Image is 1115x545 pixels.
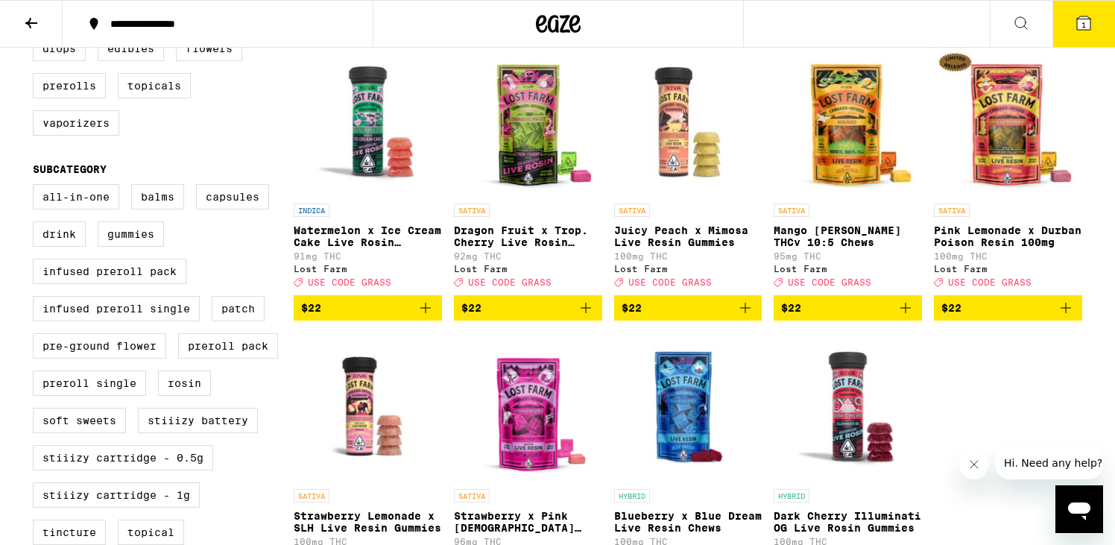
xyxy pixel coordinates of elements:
[934,204,970,217] p: SATIVA
[294,251,442,261] p: 91mg THC
[33,296,200,321] label: Infused Preroll Single
[788,278,871,288] span: USE CODE GRASS
[614,224,762,248] p: Juicy Peach x Mimosa Live Resin Gummies
[1081,20,1086,29] span: 1
[614,204,650,217] p: SATIVA
[454,251,602,261] p: 92mg THC
[33,333,166,359] label: Pre-ground Flower
[98,221,164,247] label: Gummies
[294,47,442,196] img: Lost Farm - Watermelon x Ice Cream Cake Live Rosin Gummies
[781,302,801,314] span: $22
[33,445,213,470] label: STIIIZY Cartridge - 0.5g
[454,47,602,196] img: Lost Farm - Dragon Fruit x Trop. Cherry Live Rosin Chews
[301,302,321,314] span: $22
[774,489,809,503] p: HYBRID
[934,264,1082,274] div: Lost Farm
[995,447,1103,479] iframe: Message from company
[934,251,1082,261] p: 100mg THC
[294,204,329,217] p: INDICA
[294,489,329,503] p: SATIVA
[454,489,490,503] p: SATIVA
[1055,485,1103,533] iframe: Button to launch messaging window
[614,47,762,196] img: Lost Farm - Juicy Peach x Mimosa Live Resin Gummies
[774,47,922,294] a: Open page for Mango Jack Herer THCv 10:5 Chews from Lost Farm
[294,295,442,321] button: Add to bag
[614,47,762,294] a: Open page for Juicy Peach x Mimosa Live Resin Gummies from Lost Farm
[774,204,809,217] p: SATIVA
[454,224,602,248] p: Dragon Fruit x Trop. Cherry Live Rosin Chews
[176,36,242,61] label: Flowers
[196,184,269,210] label: Capsules
[1052,1,1115,47] button: 1
[33,408,126,433] label: Soft Sweets
[131,184,184,210] label: Balms
[774,510,922,534] p: Dark Cherry Illuminati OG Live Rosin Gummies
[178,333,278,359] label: Preroll Pack
[454,47,602,294] a: Open page for Dragon Fruit x Trop. Cherry Live Rosin Chews from Lost Farm
[614,251,762,261] p: 100mg THC
[33,371,146,396] label: Preroll Single
[294,47,442,294] a: Open page for Watermelon x Ice Cream Cake Live Rosin Gummies from Lost Farm
[934,224,1082,248] p: Pink Lemonade x Durban Poison Resin 100mg
[934,295,1082,321] button: Add to bag
[774,295,922,321] button: Add to bag
[774,333,922,482] img: Lost Farm - Dark Cherry Illuminati OG Live Rosin Gummies
[33,73,106,98] label: Prerolls
[941,302,961,314] span: $22
[118,520,184,545] label: Topical
[454,295,602,321] button: Add to bag
[959,450,989,479] iframe: Close message
[454,510,602,534] p: Strawberry x Pink [DEMOGRAPHIC_DATA] Live Resin Chews - 100mg
[294,333,442,482] img: Lost Farm - Strawberry Lemonade x SLH Live Resin Gummies
[461,302,481,314] span: $22
[614,295,762,321] button: Add to bag
[774,224,922,248] p: Mango [PERSON_NAME] THCv 10:5 Chews
[454,333,602,482] img: Lost Farm - Strawberry x Pink Jesus Live Resin Chews - 100mg
[33,184,119,210] label: All-In-One
[33,520,106,545] label: Tincture
[614,489,650,503] p: HYBRID
[614,510,762,534] p: Blueberry x Blue Dream Live Resin Chews
[294,264,442,274] div: Lost Farm
[468,278,552,288] span: USE CODE GRASS
[212,296,265,321] label: Patch
[774,47,922,196] img: Lost Farm - Mango Jack Herer THCv 10:5 Chews
[628,278,712,288] span: USE CODE GRASS
[934,47,1082,294] a: Open page for Pink Lemonade x Durban Poison Resin 100mg from Lost Farm
[98,36,164,61] label: Edibles
[158,371,211,396] label: Rosin
[294,510,442,534] p: Strawberry Lemonade x SLH Live Resin Gummies
[948,278,1032,288] span: USE CODE GRASS
[934,47,1082,196] img: Lost Farm - Pink Lemonade x Durban Poison Resin 100mg
[33,221,86,247] label: Drink
[294,224,442,248] p: Watermelon x Ice Cream Cake Live Rosin Gummies
[33,36,86,61] label: Drops
[33,259,186,284] label: Infused Preroll Pack
[622,302,642,314] span: $22
[33,482,200,508] label: STIIIZY Cartridge - 1g
[308,278,391,288] span: USE CODE GRASS
[774,264,922,274] div: Lost Farm
[614,333,762,482] img: Lost Farm - Blueberry x Blue Dream Live Resin Chews
[138,408,258,433] label: STIIIZY Battery
[454,204,490,217] p: SATIVA
[614,264,762,274] div: Lost Farm
[774,251,922,261] p: 95mg THC
[33,163,107,175] legend: Subcategory
[454,264,602,274] div: Lost Farm
[33,110,119,136] label: Vaporizers
[118,73,191,98] label: Topicals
